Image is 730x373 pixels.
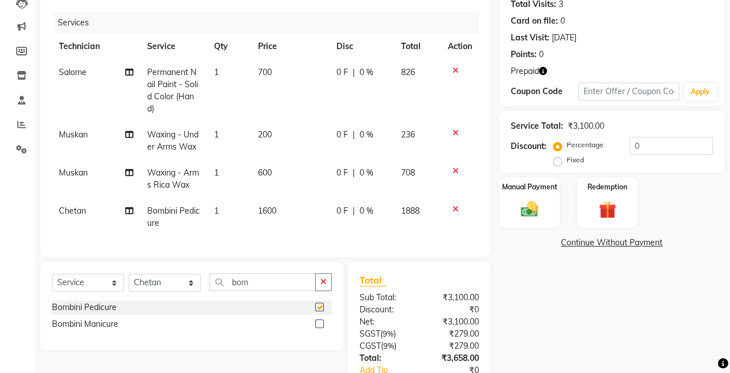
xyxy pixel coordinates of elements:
[351,304,420,316] div: Discount:
[351,292,420,304] div: Sub Total:
[401,67,415,77] span: 826
[401,167,415,178] span: 708
[578,83,679,100] input: Enter Offer / Coupon Code
[539,49,544,61] div: 0
[587,182,627,192] label: Redemption
[511,120,563,132] div: Service Total:
[214,67,219,77] span: 1
[336,66,348,79] span: 0 F
[59,167,88,178] span: Muskan
[511,140,546,152] div: Discount:
[515,199,544,219] img: _cash.svg
[560,15,565,27] div: 0
[419,340,488,352] div: ₹279.00
[353,66,355,79] span: |
[567,140,604,150] label: Percentage
[360,205,373,217] span: 0 %
[336,129,348,141] span: 0 F
[330,33,394,59] th: Disc
[360,341,381,351] span: CGST
[59,129,88,140] span: Muskan
[383,329,394,338] span: 9%
[511,32,549,44] div: Last Visit:
[147,206,200,228] span: Bombini Pedicure
[351,352,420,364] div: Total:
[360,66,373,79] span: 0 %
[511,65,539,77] span: Prepaid
[147,129,199,152] span: Waxing - Under Arms Wax
[214,206,219,216] span: 1
[52,301,117,314] div: Bombini Pedicure
[419,328,488,340] div: ₹279.00
[567,155,584,165] label: Fixed
[360,129,373,141] span: 0 %
[441,33,479,59] th: Action
[360,274,386,286] span: Total
[394,33,441,59] th: Total
[383,341,394,350] span: 9%
[258,129,272,140] span: 200
[258,67,272,77] span: 700
[502,182,557,192] label: Manual Payment
[552,32,576,44] div: [DATE]
[52,33,140,59] th: Technician
[353,167,355,179] span: |
[140,33,207,59] th: Service
[336,205,348,217] span: 0 F
[147,67,198,114] span: Permanent Nail Paint - Solid Color (Hand)
[214,167,219,178] span: 1
[258,206,276,216] span: 1600
[52,318,118,330] div: Bombini Manicure
[251,33,330,59] th: Price
[258,167,272,178] span: 600
[593,199,622,221] img: _gift.svg
[353,205,355,217] span: |
[401,206,420,216] span: 1888
[419,316,488,328] div: ₹3,100.00
[336,167,348,179] span: 0 F
[360,329,380,339] span: SGST
[511,49,537,61] div: Points:
[351,340,420,352] div: ( )
[419,292,488,304] div: ₹3,100.00
[351,316,420,328] div: Net:
[59,206,86,216] span: Chetan
[511,15,558,27] div: Card on file:
[501,237,722,249] a: Continue Without Payment
[214,129,219,140] span: 1
[59,67,87,77] span: Salome
[419,352,488,364] div: ₹3,658.00
[207,33,252,59] th: Qty
[684,83,717,100] button: Apply
[401,129,415,140] span: 236
[419,304,488,316] div: ₹0
[568,120,604,132] div: ₹3,100.00
[351,328,420,340] div: ( )
[511,85,578,98] div: Coupon Code
[209,273,316,291] input: Search or Scan
[360,167,373,179] span: 0 %
[353,129,355,141] span: |
[147,167,199,190] span: Waxing - Arms Rica Wax
[53,12,488,33] div: Services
